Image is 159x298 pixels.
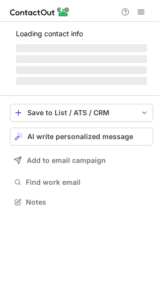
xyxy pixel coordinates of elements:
span: ‌ [16,55,147,63]
span: Notes [26,198,149,207]
button: save-profile-one-click [10,104,153,122]
p: Loading contact info [16,30,147,38]
button: AI write personalized message [10,128,153,146]
span: Add to email campaign [27,156,106,164]
span: AI write personalized message [27,133,133,141]
button: Find work email [10,175,153,189]
span: ‌ [16,77,147,85]
button: Notes [10,195,153,209]
img: ContactOut v5.3.10 [10,6,70,18]
span: ‌ [16,66,147,74]
div: Save to List / ATS / CRM [27,109,136,117]
span: Find work email [26,178,149,187]
button: Add to email campaign [10,151,153,169]
span: ‌ [16,44,147,52]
